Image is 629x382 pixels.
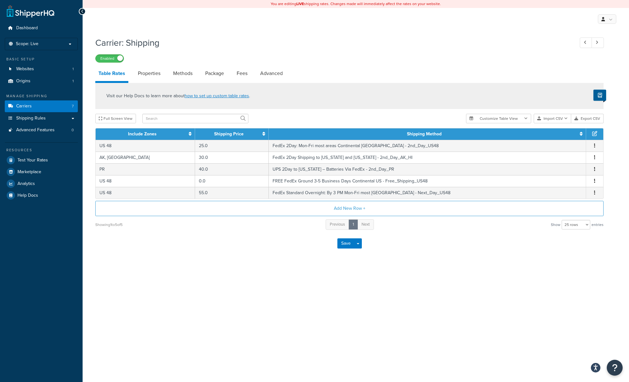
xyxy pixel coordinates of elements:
td: FREE FedEx Ground 3-5 Business Days Continental US - Free_Shipping_US48 [269,175,586,187]
td: 40.0 [195,163,269,175]
td: US 48 [96,140,195,152]
a: Next [357,219,374,230]
button: Open Resource Center [607,360,623,376]
a: 1 [348,219,358,230]
li: Origins [5,75,78,87]
td: 55.0 [195,187,269,199]
td: AK, [GEOGRAPHIC_DATA] [96,152,195,163]
span: Analytics [17,181,35,187]
button: Add New Row + [95,201,604,216]
div: Manage Shipping [5,93,78,99]
a: Advanced [257,66,286,81]
span: 0 [71,127,74,133]
button: Customize Table View [466,114,531,123]
a: Shipping Price [214,131,244,137]
td: FedEx 2Day: Mon-Fri most areas Continental [GEOGRAPHIC_DATA] - 2nd_Day_US48 [269,140,586,152]
a: Shipping Method [407,131,442,137]
td: 0.0 [195,175,269,187]
a: Previous [326,219,349,230]
a: Package [202,66,227,81]
td: 25.0 [195,140,269,152]
input: Search [142,114,248,123]
span: Previous [330,221,345,227]
span: Scope: Live [16,41,38,47]
div: Basic Setup [5,57,78,62]
span: 1 [72,78,74,84]
div: Resources [5,147,78,153]
a: Origins1 [5,75,78,87]
a: Table Rates [95,66,128,83]
span: Next [362,221,370,227]
span: Carriers [16,104,32,109]
a: Dashboard [5,22,78,34]
span: Show [551,220,560,229]
a: Fees [233,66,251,81]
span: 7 [72,104,74,109]
a: Help Docs [5,190,78,201]
a: Properties [135,66,164,81]
a: Websites1 [5,63,78,75]
a: how to set up custom table rates [185,92,249,99]
button: Full Screen View [95,114,136,123]
a: Shipping Rules [5,113,78,124]
a: Previous Record [580,38,592,48]
span: 1 [72,66,74,72]
td: PR [96,163,195,175]
h1: Carrier: Shipping [95,37,568,49]
span: Help Docs [17,193,38,198]
span: Origins [16,78,30,84]
label: Enabled [96,55,124,62]
td: FedEx Standard Overnight: By 3 PM Mon-Fri most [GEOGRAPHIC_DATA] - Next_Day_US48 [269,187,586,199]
p: Visit our Help Docs to learn more about . [106,92,250,99]
a: Advanced Features0 [5,124,78,136]
td: 30.0 [195,152,269,163]
div: Showing 1 to 5 of 5 [95,220,123,229]
a: Analytics [5,178,78,189]
button: Import CSV [534,114,571,123]
a: Next Record [592,38,604,48]
li: Websites [5,63,78,75]
span: Dashboard [16,25,38,31]
a: Test Your Rates [5,154,78,166]
span: Shipping Rules [16,116,46,121]
span: Test Your Rates [17,158,48,163]
li: Carriers [5,100,78,112]
span: Advanced Features [16,127,55,133]
span: Marketplace [17,169,41,175]
button: Show Help Docs [593,90,606,101]
a: Include Zones [128,131,157,137]
td: UPS 2Day to [US_STATE] – Batteries Via FedEx - 2nd_Day_PR [269,163,586,175]
a: Methods [170,66,196,81]
td: US 48 [96,175,195,187]
a: Marketplace [5,166,78,178]
button: Export CSV [571,114,604,123]
b: LIVE [296,1,304,7]
li: Advanced Features [5,124,78,136]
button: Save [337,238,355,249]
a: Carriers7 [5,100,78,112]
span: entries [592,220,604,229]
td: FedEx 2Day Shipping to [US_STATE] and [US_STATE] - 2nd_Day_AK_HI [269,152,586,163]
span: Websites [16,66,34,72]
td: US 48 [96,187,195,199]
